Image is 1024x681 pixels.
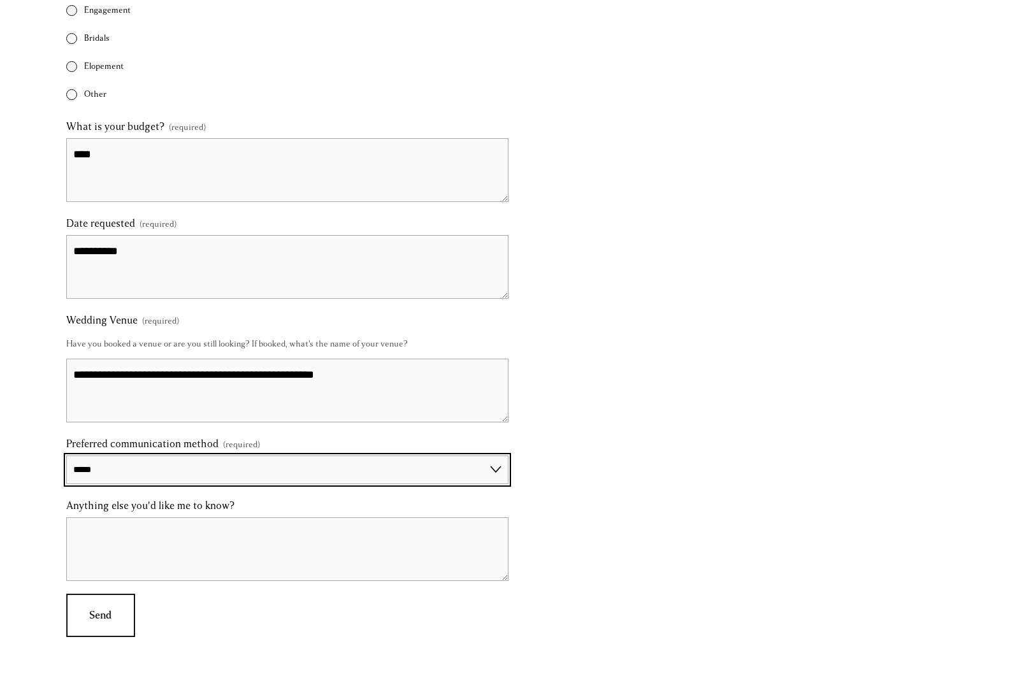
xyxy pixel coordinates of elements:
select: Preferred communication method [66,455,508,484]
span: (required) [142,314,179,329]
span: (required) [223,438,260,452]
span: Anything else you'd like me to know? [66,497,234,515]
span: Preferred communication method [66,435,219,453]
span: (required) [169,120,206,135]
span: What is your budget? [66,118,164,136]
span: Wedding Venue [66,312,138,329]
span: Date requested [66,215,135,233]
span: Send [89,608,112,622]
span: (required) [140,217,177,232]
p: Have you booked a venue or are you still looking? If booked, what's the name of your venue? [66,332,508,355]
button: SendSend [66,594,135,637]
